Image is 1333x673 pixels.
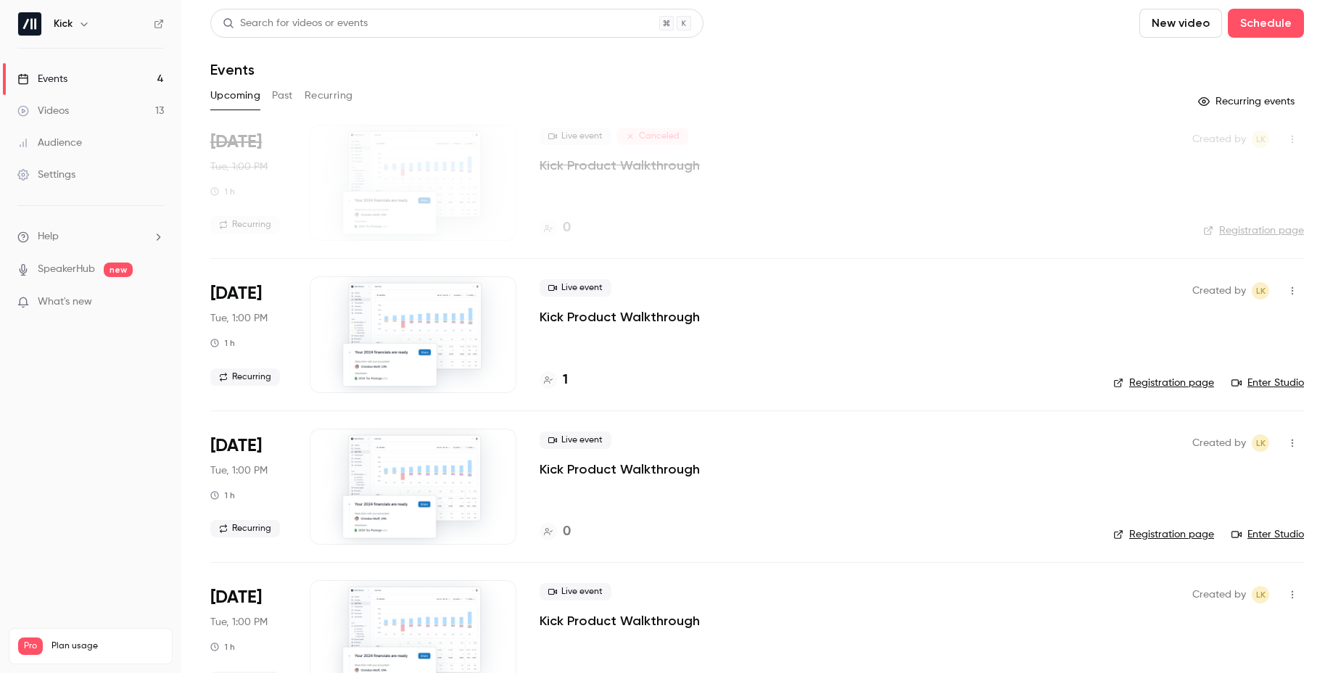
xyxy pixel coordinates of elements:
[1192,586,1246,603] span: Created by
[210,337,235,349] div: 1 h
[210,216,280,234] span: Recurring
[1228,9,1304,38] button: Schedule
[563,371,568,390] h4: 1
[210,490,235,501] div: 1 h
[210,586,262,609] span: [DATE]
[38,262,95,277] a: SpeakerHub
[210,125,286,241] div: Oct 7 Tue, 11:00 AM (America/Los Angeles)
[210,368,280,386] span: Recurring
[1252,434,1269,452] span: Logan Kieller
[272,84,293,107] button: Past
[210,311,268,326] span: Tue, 1:00 PM
[54,17,73,31] h6: Kick
[210,641,235,653] div: 1 h
[210,434,262,458] span: [DATE]
[210,186,235,197] div: 1 h
[1256,586,1266,603] span: LK
[210,131,262,154] span: [DATE]
[540,461,700,478] a: Kick Product Walkthrough
[1252,131,1269,148] span: Logan Kieller
[1139,9,1222,38] button: New video
[617,128,688,145] span: Canceled
[51,640,163,652] span: Plan usage
[305,84,353,107] button: Recurring
[1231,527,1304,542] a: Enter Studio
[540,128,611,145] span: Live event
[1252,282,1269,300] span: Logan Kieller
[1252,586,1269,603] span: Logan Kieller
[540,218,571,238] a: 0
[1256,434,1266,452] span: LK
[1231,376,1304,390] a: Enter Studio
[38,294,92,310] span: What's new
[540,308,700,326] a: Kick Product Walkthrough
[1192,131,1246,148] span: Created by
[1192,282,1246,300] span: Created by
[146,296,164,309] iframe: Noticeable Trigger
[210,282,262,305] span: [DATE]
[17,229,164,244] li: help-dropdown-opener
[1203,223,1304,238] a: Registration page
[210,61,255,78] h1: Events
[540,432,611,449] span: Live event
[1113,376,1214,390] a: Registration page
[540,279,611,297] span: Live event
[38,229,59,244] span: Help
[210,429,286,545] div: Oct 21 Tue, 11:00 AM (America/Los Angeles)
[540,583,611,600] span: Live event
[563,218,571,238] h4: 0
[540,371,568,390] a: 1
[540,522,571,542] a: 0
[210,160,268,174] span: Tue, 1:00 PM
[210,276,286,392] div: Oct 14 Tue, 11:00 AM (America/Los Angeles)
[540,157,700,174] a: Kick Product Walkthrough
[1256,131,1266,148] span: LK
[17,72,67,86] div: Events
[18,637,43,655] span: Pro
[540,612,700,629] a: Kick Product Walkthrough
[1192,434,1246,452] span: Created by
[563,522,571,542] h4: 0
[210,463,268,478] span: Tue, 1:00 PM
[17,136,82,150] div: Audience
[17,168,75,182] div: Settings
[104,263,133,277] span: new
[210,84,260,107] button: Upcoming
[210,615,268,629] span: Tue, 1:00 PM
[210,520,280,537] span: Recurring
[1192,90,1304,113] button: Recurring events
[1113,527,1214,542] a: Registration page
[1256,282,1266,300] span: LK
[223,16,368,31] div: Search for videos or events
[17,104,69,118] div: Videos
[18,12,41,36] img: Kick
